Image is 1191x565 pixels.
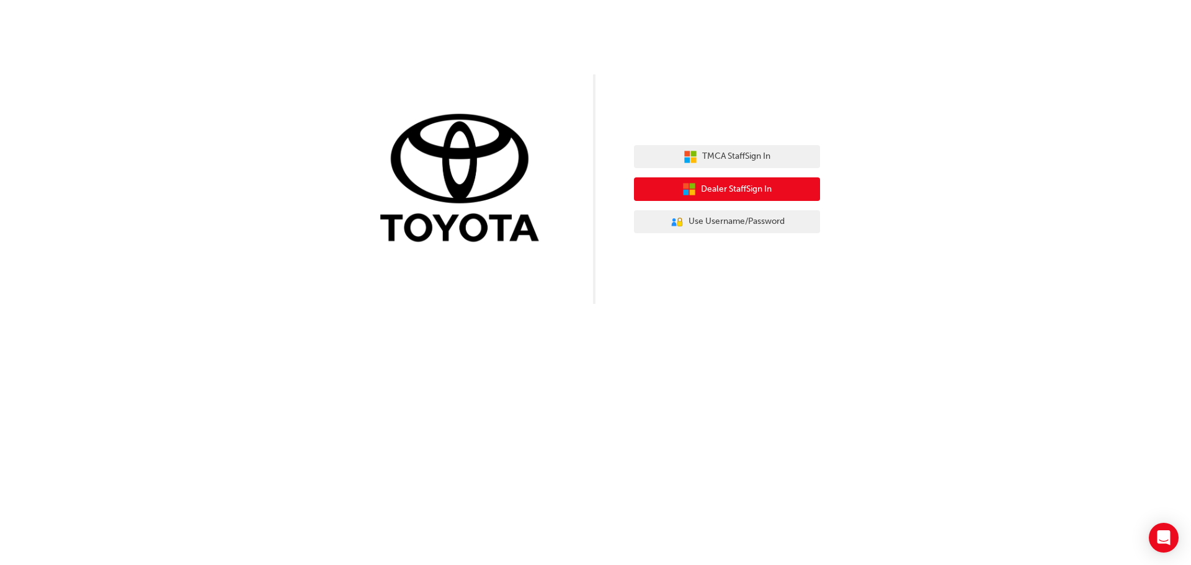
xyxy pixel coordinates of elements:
[701,182,772,197] span: Dealer Staff Sign In
[634,145,820,169] button: TMCA StaffSign In
[1149,523,1179,553] div: Open Intercom Messenger
[634,177,820,201] button: Dealer StaffSign In
[702,149,770,164] span: TMCA Staff Sign In
[689,215,785,229] span: Use Username/Password
[371,111,557,248] img: Trak
[634,210,820,234] button: Use Username/Password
